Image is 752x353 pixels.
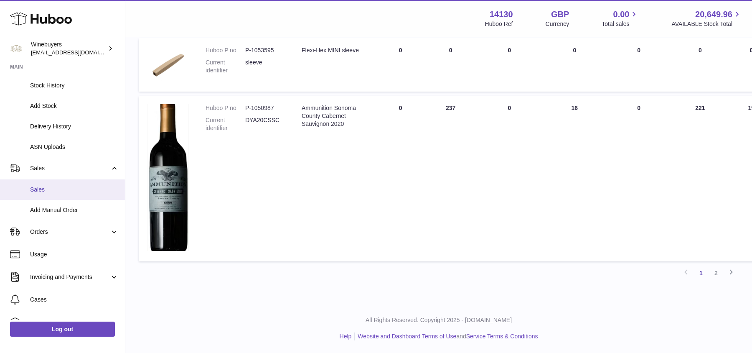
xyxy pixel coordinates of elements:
[476,38,544,92] td: 0
[672,38,729,92] td: 0
[206,104,245,112] dt: Huboo P no
[613,9,630,20] span: 0.00
[695,9,732,20] span: 20,649.96
[355,333,538,340] li: and
[206,46,245,54] dt: Huboo P no
[30,296,119,304] span: Cases
[302,104,367,128] div: Ammunition Sonoma County Cabernet Sauvignon 2020
[245,46,285,54] dd: P-1053595
[147,46,189,82] img: product image
[132,316,745,324] p: All Rights Reserved. Copyright 2025 - [DOMAIN_NAME]
[340,333,352,340] a: Help
[30,164,110,172] span: Sales
[30,123,119,130] span: Delivery History
[30,228,110,236] span: Orders
[426,96,476,261] td: 237
[31,41,106,56] div: Winebuyers
[147,104,189,251] img: product image
[490,9,513,20] strong: 14130
[30,186,119,194] span: Sales
[10,322,115,337] a: Log out
[637,105,640,111] span: 0
[30,251,119,258] span: Usage
[376,96,426,261] td: 0
[206,116,245,132] dt: Current identifier
[602,9,639,28] a: 0.00 Total sales
[466,333,538,340] a: Service Terms & Conditions
[10,42,23,55] img: ben@winebuyers.com
[30,273,110,281] span: Invoicing and Payments
[476,96,544,261] td: 0
[376,38,426,92] td: 0
[206,59,245,74] dt: Current identifier
[245,59,285,74] dd: sleeve
[245,116,285,132] dd: DYA20CSSC
[358,333,456,340] a: Website and Dashboard Terms of Use
[694,266,709,281] a: 1
[30,143,119,151] span: ASN Uploads
[672,96,729,261] td: 221
[709,266,724,281] a: 2
[31,49,123,56] span: [EMAIL_ADDRESS][DOMAIN_NAME]
[30,206,119,214] span: Add Manual Order
[30,318,119,326] span: Channels
[551,9,569,20] strong: GBP
[671,9,742,28] a: 20,649.96 AVAILABLE Stock Total
[426,38,476,92] td: 0
[485,20,513,28] div: Huboo Ref
[546,20,569,28] div: Currency
[302,46,367,54] div: Flexi-Hex MINI sleeve
[637,47,640,54] span: 0
[602,20,639,28] span: Total sales
[671,20,742,28] span: AVAILABLE Stock Total
[245,104,285,112] dd: P-1050987
[30,82,119,90] span: Stock History
[30,102,119,110] span: Add Stock
[543,38,606,92] td: 0
[543,96,606,261] td: 16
